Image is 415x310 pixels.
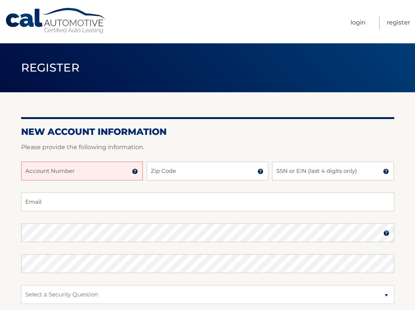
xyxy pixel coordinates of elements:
h2: New Account Information [21,126,394,137]
a: Login [351,16,366,29]
img: tooltip.svg [132,168,138,174]
a: Cal Automotive [5,8,107,34]
input: SSN or EIN (last 4 digits only) [272,162,394,180]
a: Register [387,16,410,29]
img: tooltip.svg [257,168,263,174]
img: tooltip.svg [383,168,389,174]
input: Zip Code [147,162,268,180]
p: Please provide the following information. [21,142,394,153]
img: tooltip.svg [383,230,389,236]
input: Account Number [21,162,143,180]
span: Register [21,61,80,75]
input: Email [21,192,394,211]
